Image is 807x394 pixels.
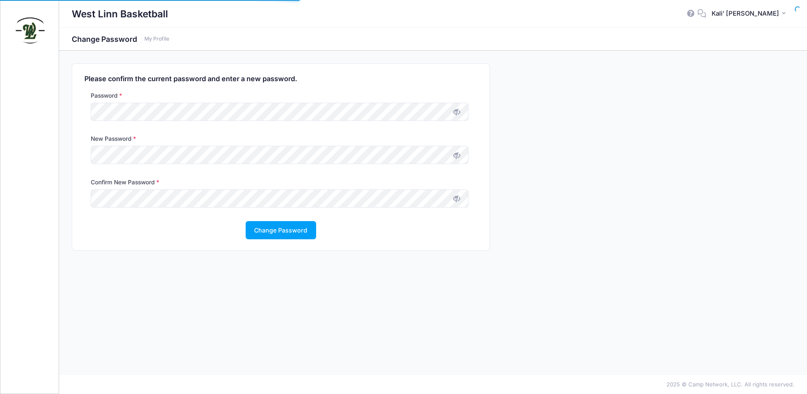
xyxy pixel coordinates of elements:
[72,4,168,24] h1: West Linn Basketball
[246,221,316,239] button: Change Password
[144,36,169,42] a: My Profile
[14,13,46,45] img: West Linn Basketball
[0,9,60,49] a: West Linn Basketball
[91,178,159,186] label: Confirm New Password
[91,91,122,100] label: Password
[91,134,136,143] label: New Password
[712,9,779,18] span: Kali’ [PERSON_NAME]
[666,381,794,388] span: 2025 © Camp Network, LLC. All rights reserved.
[706,4,794,24] button: Kali’ [PERSON_NAME]
[84,75,477,83] h4: Please confirm the current password and enter a new password.
[72,35,169,44] h1: Change Password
